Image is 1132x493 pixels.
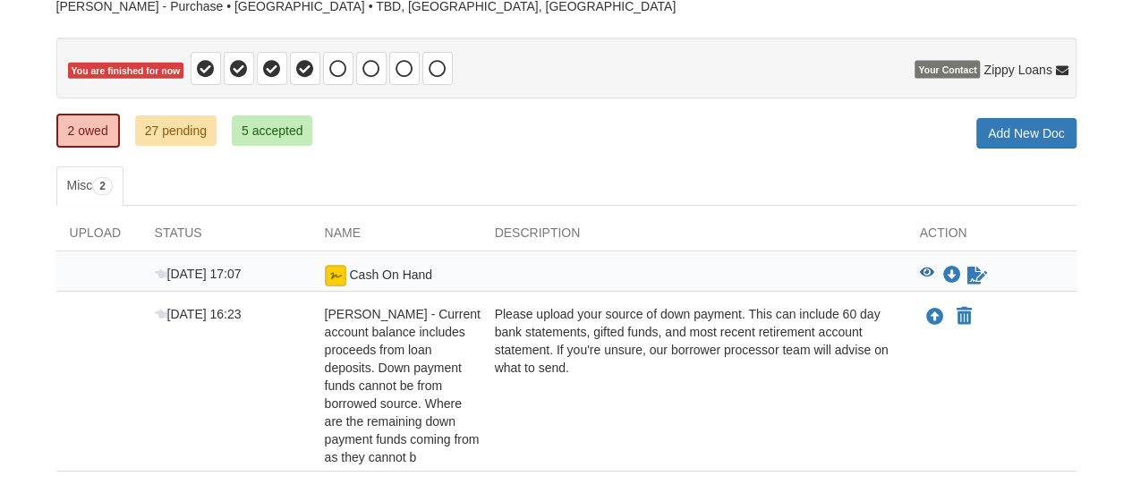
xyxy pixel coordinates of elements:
[943,268,961,283] a: Download Cash On Hand
[311,224,481,251] div: Name
[56,114,120,148] a: 2 owed
[141,224,311,251] div: Status
[56,166,123,206] a: Misc
[68,63,184,80] span: You are finished for now
[481,224,906,251] div: Description
[906,224,1077,251] div: Action
[325,265,346,286] img: Ready for you to esign
[232,115,313,146] a: 5 accepted
[983,61,1051,79] span: Zippy Loans
[976,118,1077,149] a: Add New Doc
[966,265,989,286] a: Sign Form
[92,177,113,195] span: 2
[349,268,432,282] span: Cash On Hand
[920,267,934,285] button: View Cash On Hand
[481,305,906,466] div: Please upload your source of down payment. This can include 60 day bank statements, gifted funds,...
[955,306,974,327] button: Declare Lisa Miller - Current account balance includes proceeds from loan deposits. Down payment ...
[56,224,141,251] div: Upload
[155,267,242,281] span: [DATE] 17:07
[924,305,946,328] button: Upload Lisa Miller - Current account balance includes proceeds from loan deposits. Down payment f...
[915,61,980,79] span: Your Contact
[325,307,481,464] span: [PERSON_NAME] - Current account balance includes proceeds from loan deposits. Down payment funds ...
[155,307,242,321] span: [DATE] 16:23
[135,115,217,146] a: 27 pending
